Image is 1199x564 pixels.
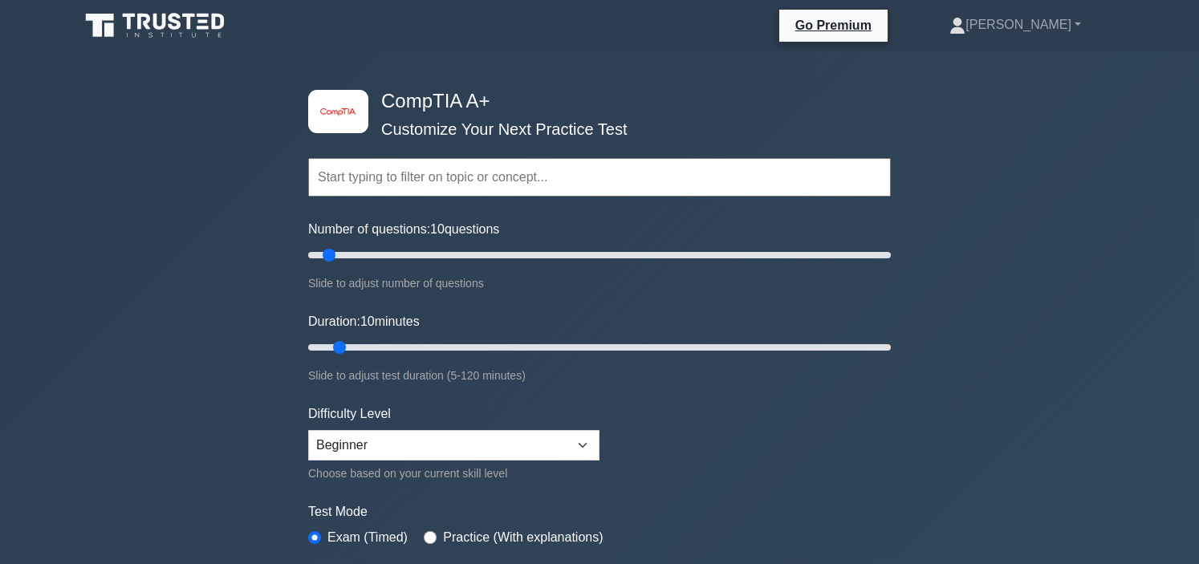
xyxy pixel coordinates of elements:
[443,528,603,547] label: Practice (With explanations)
[308,274,891,293] div: Slide to adjust number of questions
[375,90,812,113] h4: CompTIA A+
[327,528,408,547] label: Exam (Timed)
[308,220,499,239] label: Number of questions: questions
[360,314,375,328] span: 10
[308,502,891,521] label: Test Mode
[308,404,391,424] label: Difficulty Level
[308,158,891,197] input: Start typing to filter on topic or concept...
[911,9,1120,41] a: [PERSON_NAME]
[430,222,445,236] span: 10
[308,464,599,483] div: Choose based on your current skill level
[308,366,891,385] div: Slide to adjust test duration (5-120 minutes)
[786,15,881,35] a: Go Premium
[308,312,420,331] label: Duration: minutes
